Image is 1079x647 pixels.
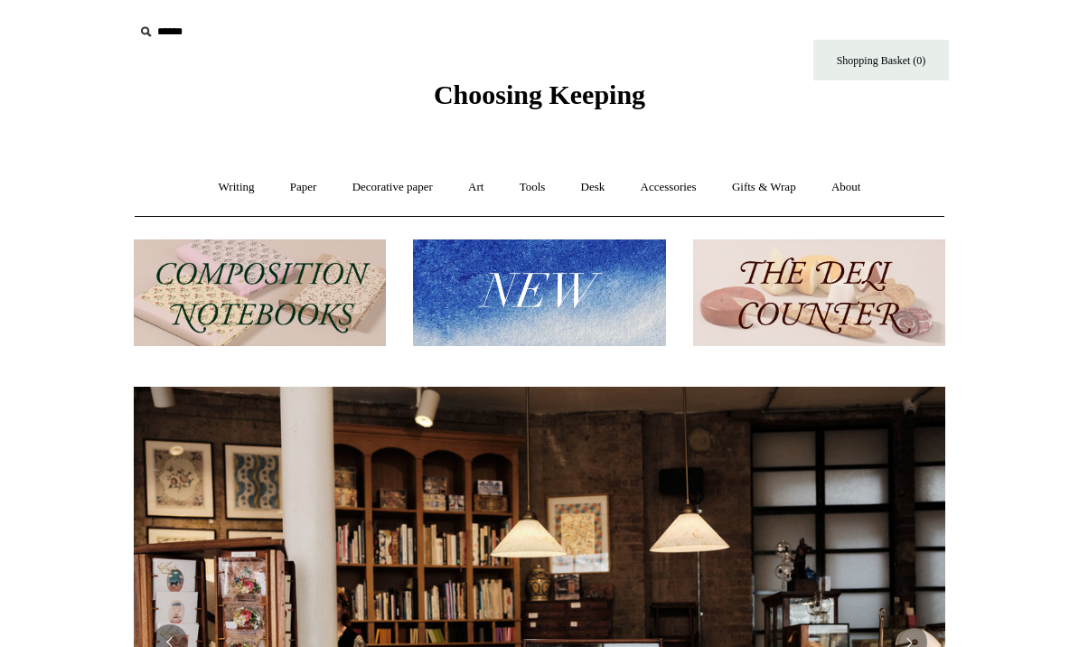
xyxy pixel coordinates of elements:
a: Gifts & Wrap [716,164,812,211]
span: Choosing Keeping [434,80,645,109]
a: Shopping Basket (0) [813,40,949,80]
a: Desk [565,164,622,211]
a: Tools [503,164,562,211]
img: 202302 Composition ledgers.jpg__PID:69722ee6-fa44-49dd-a067-31375e5d54ec [134,239,386,347]
img: New.jpg__PID:f73bdf93-380a-4a35-bcfe-7823039498e1 [413,239,665,347]
img: The Deli Counter [693,239,945,347]
a: Decorative paper [336,164,449,211]
a: Accessories [624,164,713,211]
a: Writing [202,164,271,211]
a: Paper [274,164,333,211]
a: Choosing Keeping [434,94,645,107]
a: About [815,164,877,211]
a: Art [452,164,500,211]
